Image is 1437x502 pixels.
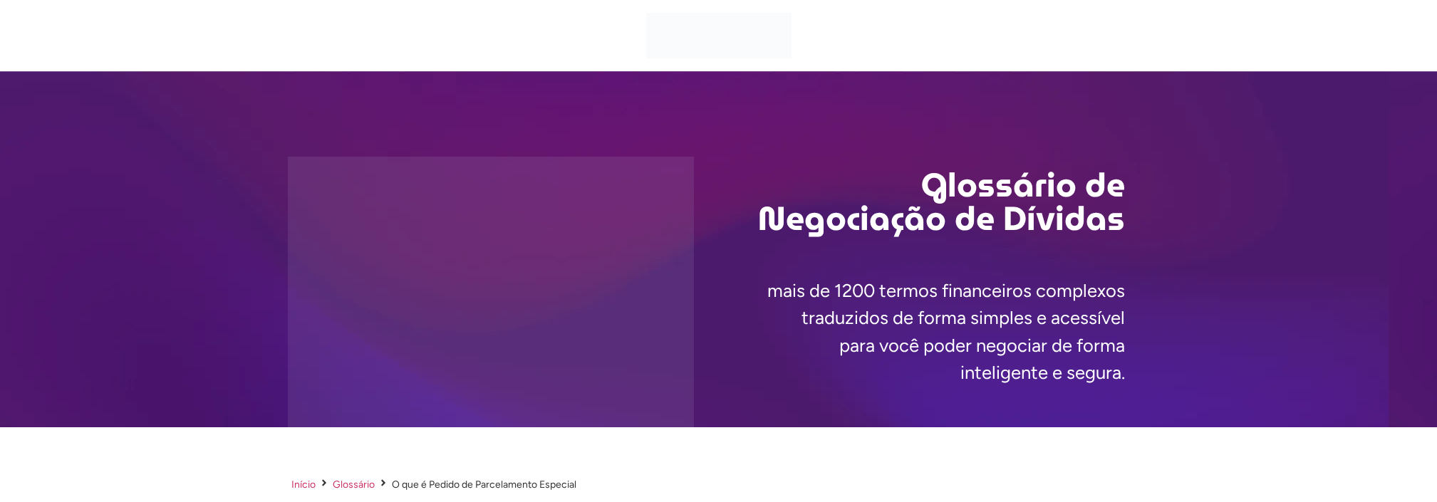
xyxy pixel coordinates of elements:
img: Cabe no Meu Bolso [646,13,792,58]
h2: Glossário de Negociação de Dívidas [719,169,1125,235]
p: mais de 1200 termos financeiros complexos traduzidos de forma simples e acessível para você poder... [719,277,1125,387]
a: Glossário [333,477,375,492]
a: Início [291,477,316,492]
span: O que é Pedido de Parcelamento Especial [392,477,576,492]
